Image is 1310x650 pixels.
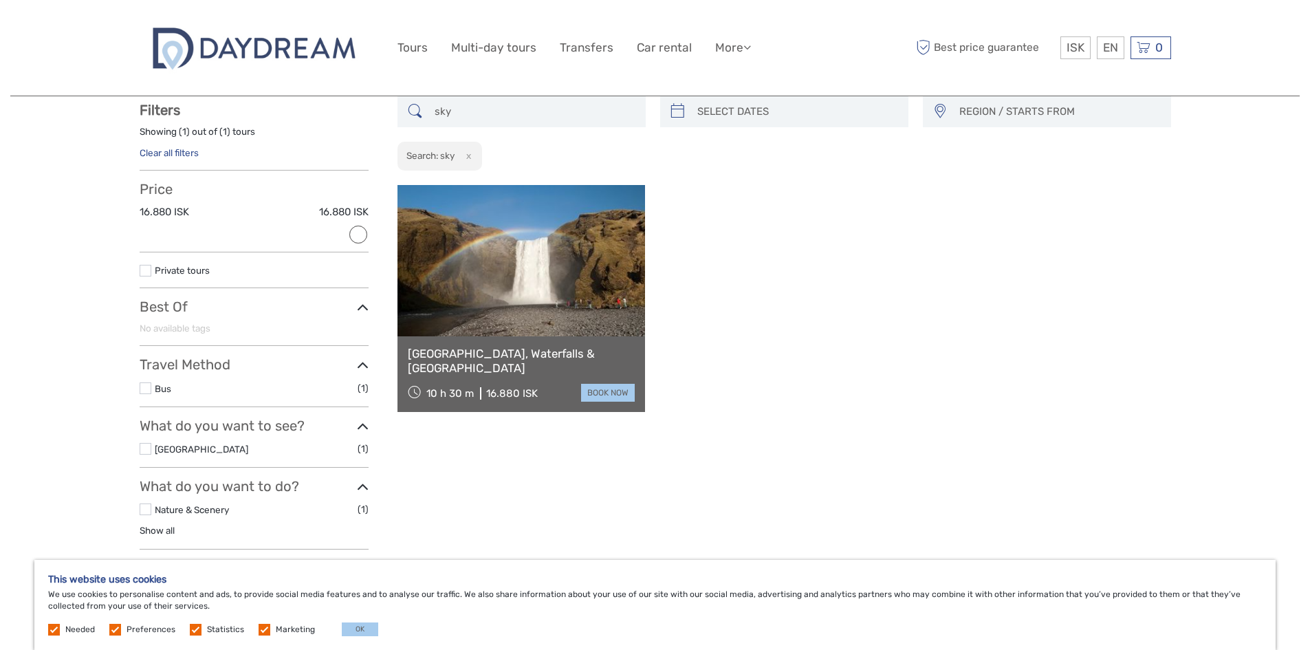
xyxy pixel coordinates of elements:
span: ISK [1067,41,1084,54]
div: 16.880 ISK [486,387,538,400]
a: Tours [397,38,428,58]
a: Car rental [637,38,692,58]
span: (1) [358,501,369,517]
a: Bus [155,383,171,394]
label: 1 [182,125,186,138]
h3: Best Of [140,299,369,315]
a: More [715,38,751,58]
button: OK [342,622,378,636]
a: Private tours [155,265,210,276]
h3: Travel Method [140,356,369,373]
h5: This website uses cookies [48,574,1262,585]
span: 0 [1153,41,1165,54]
button: REGION / STARTS FROM [953,100,1164,123]
a: book now [581,384,635,402]
input: SELECT DATES [692,100,902,124]
span: Best price guarantee [913,36,1057,59]
h3: What do you want to do? [140,478,369,495]
a: Transfers [560,38,613,58]
a: Show all [140,525,175,536]
a: [GEOGRAPHIC_DATA], Waterfalls & [GEOGRAPHIC_DATA] [408,347,635,375]
img: 2722-c67f3ee1-da3f-448a-ae30-a82a1b1ec634_logo_big.jpg [140,19,369,76]
p: We're away right now. Please check back later! [19,24,155,35]
a: Clear all filters [140,147,199,158]
label: 16.880 ISK [140,205,189,219]
h2: Search: sky [406,150,455,161]
label: 1 [223,125,227,138]
span: (1) [358,380,369,396]
strong: Filters [140,102,180,118]
a: Nature & Scenery [155,504,229,515]
label: Preferences [127,624,175,636]
div: Showing ( ) out of ( ) tours [140,125,369,147]
span: 10 h 30 m [426,387,474,400]
div: EN [1097,36,1124,59]
span: No available tags [140,323,210,334]
button: Open LiveChat chat widget [158,21,175,38]
input: SEARCH [429,100,639,124]
a: Multi-day tours [451,38,536,58]
label: 16.880 ISK [319,205,369,219]
h3: What do you want to see? [140,418,369,434]
a: [GEOGRAPHIC_DATA] [155,444,248,455]
button: x [457,149,475,163]
h3: Price [140,181,369,197]
div: We use cookies to personalise content and ads, to provide social media features and to analyse ou... [34,560,1276,650]
label: Needed [65,624,95,636]
label: Marketing [276,624,315,636]
span: (1) [358,441,369,457]
label: Statistics [207,624,244,636]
